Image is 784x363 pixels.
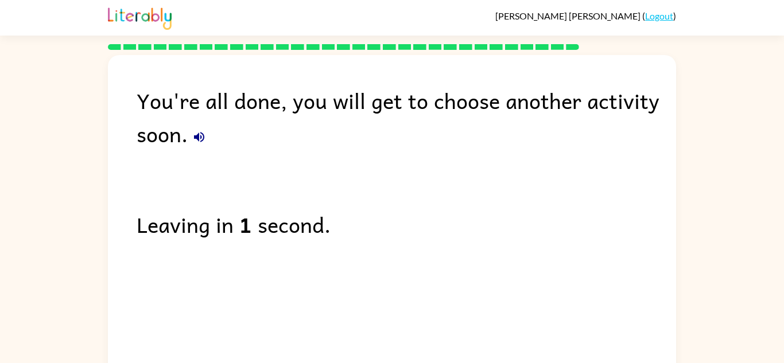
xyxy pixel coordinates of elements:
b: 1 [239,208,252,241]
img: Literably [108,5,172,30]
div: Leaving in second. [137,208,676,241]
div: ( ) [495,10,676,21]
a: Logout [645,10,673,21]
span: [PERSON_NAME] [PERSON_NAME] [495,10,642,21]
div: You're all done, you will get to choose another activity soon. [137,84,676,150]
